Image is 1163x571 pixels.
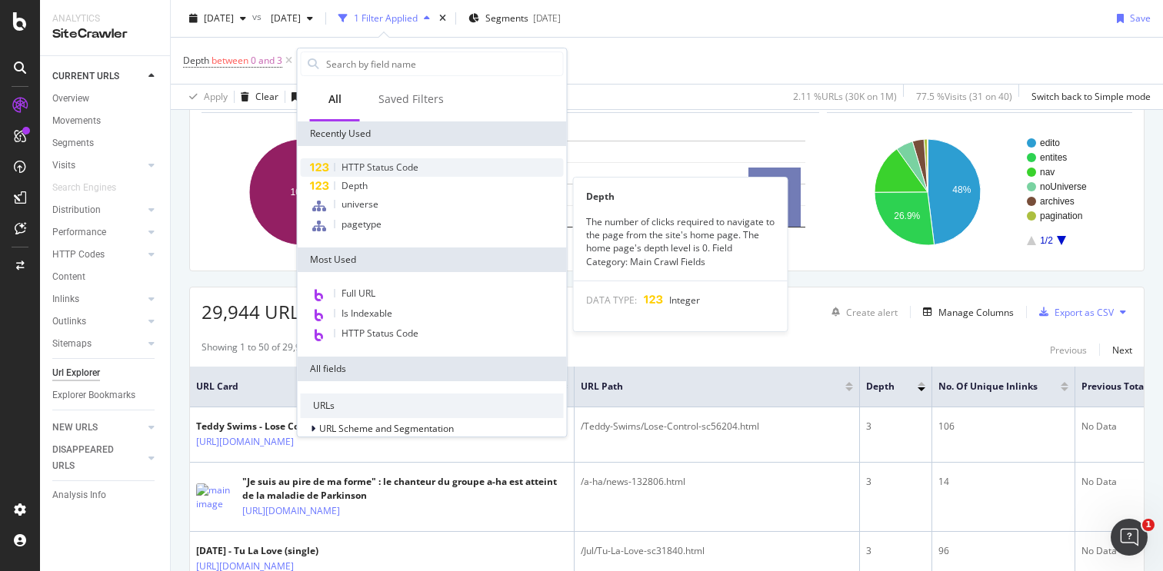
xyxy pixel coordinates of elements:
div: Save [1130,12,1151,25]
div: 77.5 % Visits ( 31 on 40 ) [916,90,1012,103]
a: NEW URLS [52,420,144,436]
span: 1 [1142,519,1155,531]
button: Segments[DATE] [462,6,567,31]
button: [DATE] [183,6,252,31]
div: SiteCrawler [52,25,158,43]
span: Is Indexable [342,307,392,320]
span: 2025 Jul. 13th [265,12,301,25]
button: Manage Columns [917,303,1014,321]
div: All [328,91,342,107]
div: Visits [52,158,75,174]
div: Explorer Bookmarks [52,387,135,403]
div: [DATE] [533,12,561,25]
div: DISAPPEARED URLS [52,442,130,474]
div: Manage Columns [938,306,1014,319]
div: Sitemaps [52,336,92,352]
text: 48% [953,184,971,195]
div: Next [1112,344,1132,357]
a: [URL][DOMAIN_NAME] [242,503,340,519]
button: Export as CSV [1033,300,1114,324]
a: Outlinks [52,314,144,330]
div: 14 [938,475,1068,489]
span: Segments [485,12,528,25]
span: pagetype [342,217,382,231]
div: Segments [52,135,94,151]
div: Analytics [52,12,158,25]
svg: A chart. [202,125,507,259]
div: Performance [52,224,106,241]
div: All fields [298,357,567,381]
div: Clear [255,90,278,103]
div: /Jul/Tu-La-Love-sc31840.html [581,544,853,558]
a: Overview [52,91,159,107]
span: 0 and 3 [251,50,282,71]
div: Most Used [298,247,567,272]
svg: A chart. [515,125,820,259]
div: NEW URLS [52,420,98,436]
text: pagination [1040,211,1082,221]
div: HTTP Codes [52,247,105,263]
div: 106 [938,420,1068,433]
div: Analysis Info [52,487,106,503]
button: Add Filter [295,51,357,70]
div: Recently Used [298,121,567,146]
button: Apply [183,85,228,109]
div: "Je suis au pire de ma forme" : le chanteur du groupe a-ha est atteint de la maladie de Parkinson [242,475,568,503]
div: 3 [866,544,925,558]
text: entites [1040,152,1067,163]
span: 2025 Sep. 12th [204,12,234,25]
div: Content [52,269,85,285]
a: Sitemaps [52,336,144,352]
iframe: Intercom live chat [1111,519,1148,556]
a: Movements [52,113,159,129]
span: No. of Unique Inlinks [938,380,1038,393]
div: Showing 1 to 50 of 29,944 entries [202,340,344,359]
span: HTTP Status Code [342,161,418,174]
div: Teddy Swims - Lose Control (single) [196,420,358,433]
button: Next [1112,340,1132,359]
span: 29,944 URLs found [202,299,365,324]
span: Depth [342,179,368,192]
div: Inlinks [52,291,79,307]
button: Previous [1050,340,1087,359]
div: Movements [52,113,101,129]
span: vs [252,10,265,23]
a: Inlinks [52,291,144,307]
div: Saved Filters [378,91,444,107]
text: 100% [291,187,315,198]
text: noUniverse [1040,181,1087,192]
svg: A chart. [827,125,1132,259]
a: Distribution [52,202,144,218]
text: nav [1040,167,1055,178]
button: 1 Filter Applied [332,6,436,31]
span: URL Card [196,380,556,393]
span: DATA TYPE: [586,294,637,307]
div: times [436,11,449,26]
text: 26.9% [895,211,921,221]
img: main image [196,483,235,511]
div: 2.11 % URLs ( 30K on 1M ) [793,90,897,103]
span: universe [342,198,378,211]
a: Content [52,269,159,285]
input: Search by field name [325,52,563,75]
div: Overview [52,91,89,107]
button: Switch back to Simple mode [1025,85,1151,109]
span: URL Path [581,380,822,393]
div: The number of clicks required to navigate to the page from the site's home page. The home page's ... [574,215,788,268]
a: Url Explorer [52,365,159,381]
div: /a-ha/news-132806.html [581,475,853,489]
a: Search Engines [52,180,132,196]
a: Performance [52,224,144,241]
div: Outlinks [52,314,86,330]
a: Visits [52,158,144,174]
div: /Teddy-Swims/Lose-Control-sc56204.html [581,420,853,433]
text: 1/2 [1040,235,1053,246]
div: 3 [866,420,925,433]
a: HTTP Codes [52,247,144,263]
span: HTTP Status Code [342,327,418,340]
div: Export as CSV [1055,306,1114,319]
span: Integer [669,294,700,307]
